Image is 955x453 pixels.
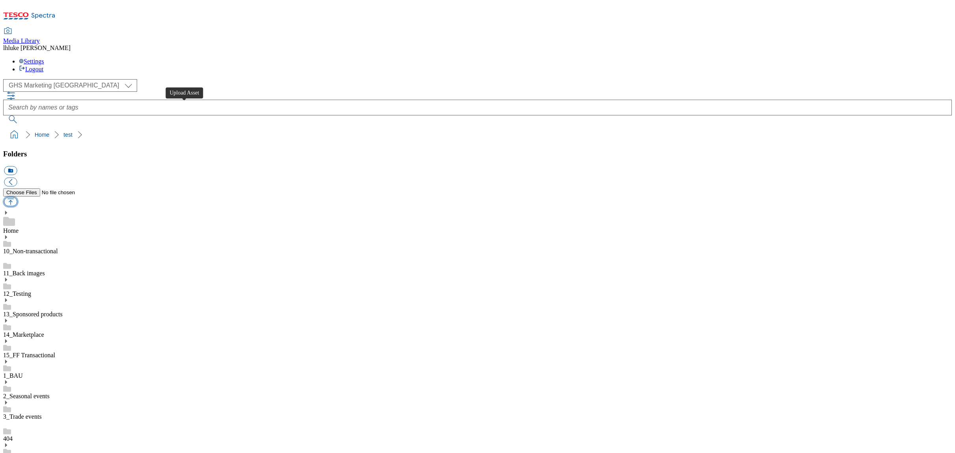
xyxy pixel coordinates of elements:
a: Home [35,132,49,138]
a: 1_BAU [3,372,23,379]
a: Media Library [3,28,40,45]
span: lh [3,45,8,51]
a: Settings [19,58,44,65]
span: Media Library [3,37,40,44]
a: 12_Testing [3,290,31,297]
a: 3_Trade events [3,413,42,420]
a: 13_Sponsored products [3,311,63,317]
a: 404 [3,435,13,442]
a: 2_Seasonal events [3,393,50,399]
a: Logout [19,66,43,72]
input: Search by names or tags [3,100,952,115]
span: luke [PERSON_NAME] [8,45,71,51]
nav: breadcrumb [3,127,952,142]
a: home [8,128,20,141]
a: 14_Marketplace [3,331,44,338]
a: 11_Back images [3,270,45,277]
h3: Folders [3,150,952,158]
a: Home [3,227,19,234]
a: 10_Non-transactional [3,248,58,254]
a: 15_FF Transactional [3,352,55,358]
a: test [63,132,72,138]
